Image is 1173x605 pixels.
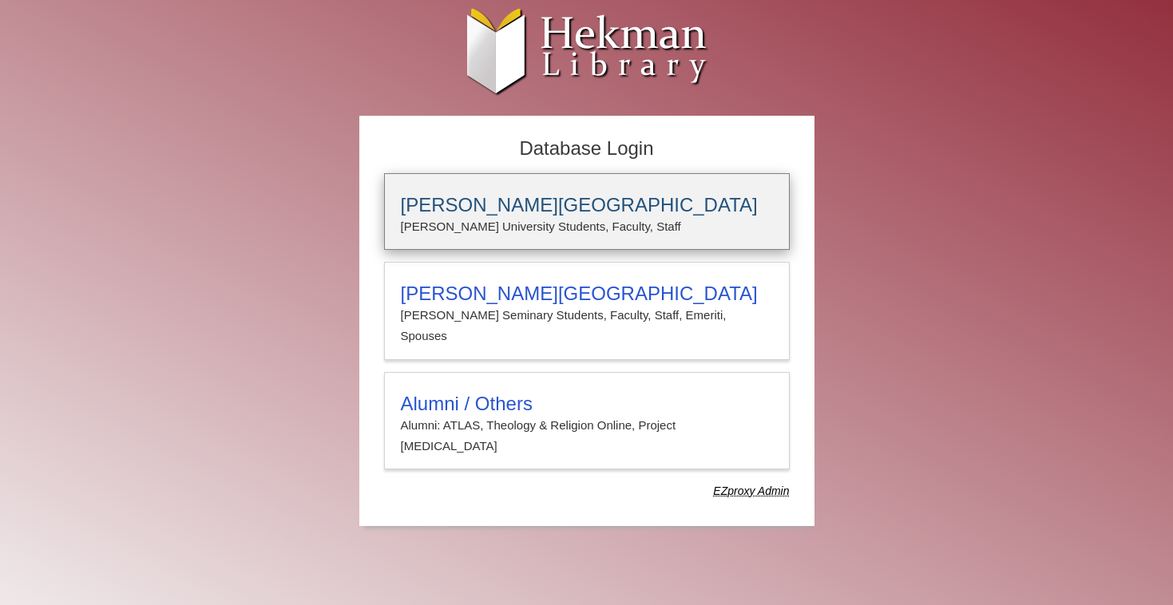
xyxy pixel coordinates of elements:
p: [PERSON_NAME] Seminary Students, Faculty, Staff, Emeriti, Spouses [401,305,773,347]
h2: Database Login [376,132,798,165]
h3: Alumni / Others [401,393,773,415]
a: [PERSON_NAME][GEOGRAPHIC_DATA][PERSON_NAME] University Students, Faculty, Staff [384,173,790,250]
h3: [PERSON_NAME][GEOGRAPHIC_DATA] [401,283,773,305]
dfn: Use Alumni login [713,484,789,497]
summary: Alumni / OthersAlumni: ATLAS, Theology & Religion Online, Project [MEDICAL_DATA] [401,393,773,457]
p: Alumni: ATLAS, Theology & Religion Online, Project [MEDICAL_DATA] [401,415,773,457]
a: [PERSON_NAME][GEOGRAPHIC_DATA][PERSON_NAME] Seminary Students, Faculty, Staff, Emeriti, Spouses [384,262,790,360]
h3: [PERSON_NAME][GEOGRAPHIC_DATA] [401,194,773,216]
p: [PERSON_NAME] University Students, Faculty, Staff [401,216,773,237]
